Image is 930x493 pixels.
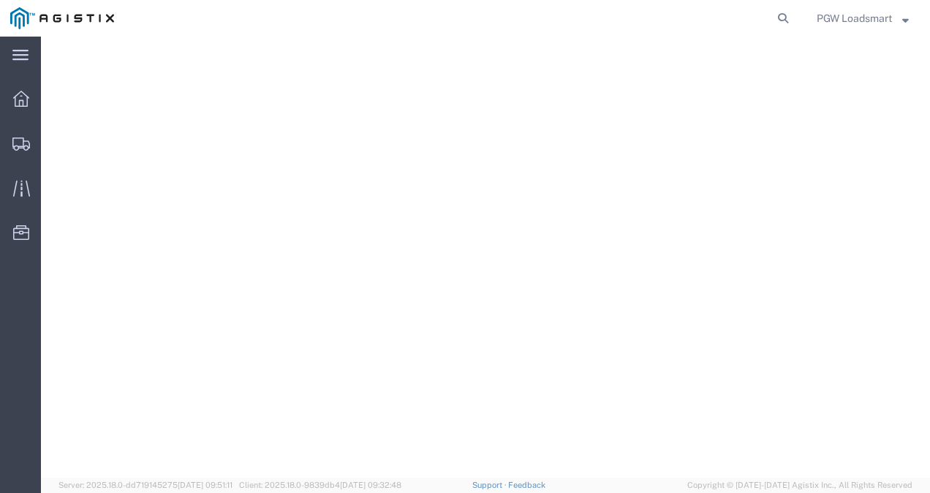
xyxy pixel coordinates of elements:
[508,481,545,489] a: Feedback
[472,481,509,489] a: Support
[41,37,930,478] iframe: FS Legacy Container
[239,481,401,489] span: Client: 2025.18.0-9839db4
[178,481,232,489] span: [DATE] 09:51:11
[687,479,912,492] span: Copyright © [DATE]-[DATE] Agistix Inc., All Rights Reserved
[340,481,401,489] span: [DATE] 09:32:48
[817,10,892,26] span: PGW Loadsmart
[10,7,114,29] img: logo
[58,481,232,489] span: Server: 2025.18.0-dd719145275
[816,10,910,27] button: PGW Loadsmart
